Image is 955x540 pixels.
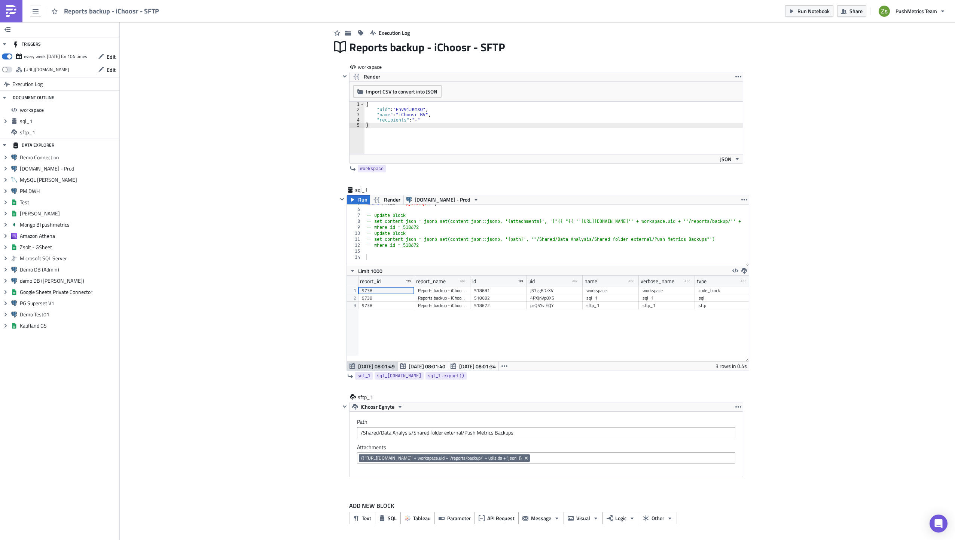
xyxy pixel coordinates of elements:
[370,195,404,204] button: Render
[357,418,735,425] label: Path
[355,372,373,380] a: sql_1
[347,218,365,224] div: 8
[652,514,664,522] span: Other
[530,294,579,302] div: 4PXjnVp8X5
[358,165,386,172] a: workspace
[347,248,365,254] div: 13
[643,294,691,302] div: sql_1
[107,53,116,61] span: Edit
[717,154,743,163] button: JSON
[643,302,691,309] div: sftp_1
[107,66,116,74] span: Edit
[531,514,551,522] span: Message
[347,236,365,242] div: 11
[20,266,118,273] span: Demo DB (Admin)
[347,362,398,371] button: [DATE] 08:01:49
[362,294,411,302] div: 9738
[425,372,467,380] a: sql_1.export()
[716,362,747,371] div: 3 rows in 0.4s
[20,233,118,239] span: Amazon Athena
[518,512,564,524] button: Message
[20,129,118,136] span: sftp_1
[20,322,118,329] span: Kaufland GS
[641,276,674,287] div: verbose_name
[586,287,635,294] div: workspace
[347,224,365,230] div: 9
[375,512,401,524] button: SQL
[358,362,395,370] span: [DATE] 08:01:49
[364,72,380,81] span: Render
[20,221,118,228] span: Mongo BI pushmetrics
[447,514,471,522] span: Parameter
[357,372,370,380] span: sql_1
[13,91,54,104] div: DOCUMENT OUTLINE
[400,512,435,524] button: Tableau
[349,501,743,510] label: ADD NEW BLOCK
[349,40,506,54] span: Reports backup - iChoosr - SFTP
[528,276,535,287] div: uid
[20,289,118,295] span: Google Sheets Private Connector
[413,514,431,522] span: Tableau
[360,165,384,172] span: workspace
[20,277,118,284] span: demo DB ([PERSON_NAME])
[350,107,364,112] div: 2
[355,186,385,194] span: sql_1
[350,123,364,128] div: 5
[347,206,365,212] div: 6
[94,51,119,62] button: Edit
[347,230,365,236] div: 10
[720,155,732,163] span: JSON
[358,63,388,71] span: workspace
[362,302,411,309] div: 9738
[347,195,370,204] button: Run
[350,402,406,411] button: iChoosr Egnyte
[340,72,349,81] button: Hide content
[347,254,365,260] div: 14
[697,276,707,287] div: type
[459,362,496,370] span: [DATE] 08:01:34
[20,311,118,318] span: Demo Test01
[837,5,866,17] button: Share
[20,177,118,183] span: MySQL [PERSON_NAME]
[409,362,445,370] span: [DATE] 08:01:40
[20,199,118,206] span: Test
[379,29,410,37] span: Execution Log
[358,267,382,275] span: Limit 1000
[418,302,467,309] div: Reports backup - iChoosr - SFTP
[418,294,467,302] div: Reports backup - iChoosr - SFTP
[347,212,365,218] div: 7
[20,165,118,172] span: [DOMAIN_NAME] - Prod
[20,118,118,125] span: sql_1
[797,7,830,15] span: Run Notebook
[487,514,515,522] span: API Request
[602,512,639,524] button: Logic
[24,51,87,62] div: every week on Sunday for 104 times
[358,195,367,204] span: Run
[403,195,482,204] button: [DOMAIN_NAME] - Prod
[397,362,448,371] button: [DATE] 08:01:40
[785,5,833,17] button: Run Notebook
[585,276,597,287] div: name
[362,287,411,294] div: 9738
[340,402,349,411] button: Hide content
[94,64,119,76] button: Edit
[474,302,523,309] div: 518672
[353,85,442,98] button: Import CSV to convert into JSON
[377,372,421,380] span: sql_[DOMAIN_NAME]
[20,300,118,307] span: PG Superset V1
[874,3,949,19] button: PushMetrics Team
[530,287,579,294] div: J37zgBDzXV
[384,195,400,204] span: Render
[357,444,735,451] label: Attachments
[878,5,891,18] img: Avatar
[475,512,519,524] button: API Request
[20,244,118,251] span: Zsolt - GSheet
[13,138,54,152] div: DATA EXPLORER
[849,7,863,15] span: Share
[418,287,467,294] div: Reports backup - iChoosr - SFTP
[350,117,364,123] div: 4
[375,372,424,380] a: sql_[DOMAIN_NAME]
[20,255,118,262] span: Microsoft SQL Server
[448,362,499,371] button: [DATE] 08:01:34
[350,72,383,81] button: Render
